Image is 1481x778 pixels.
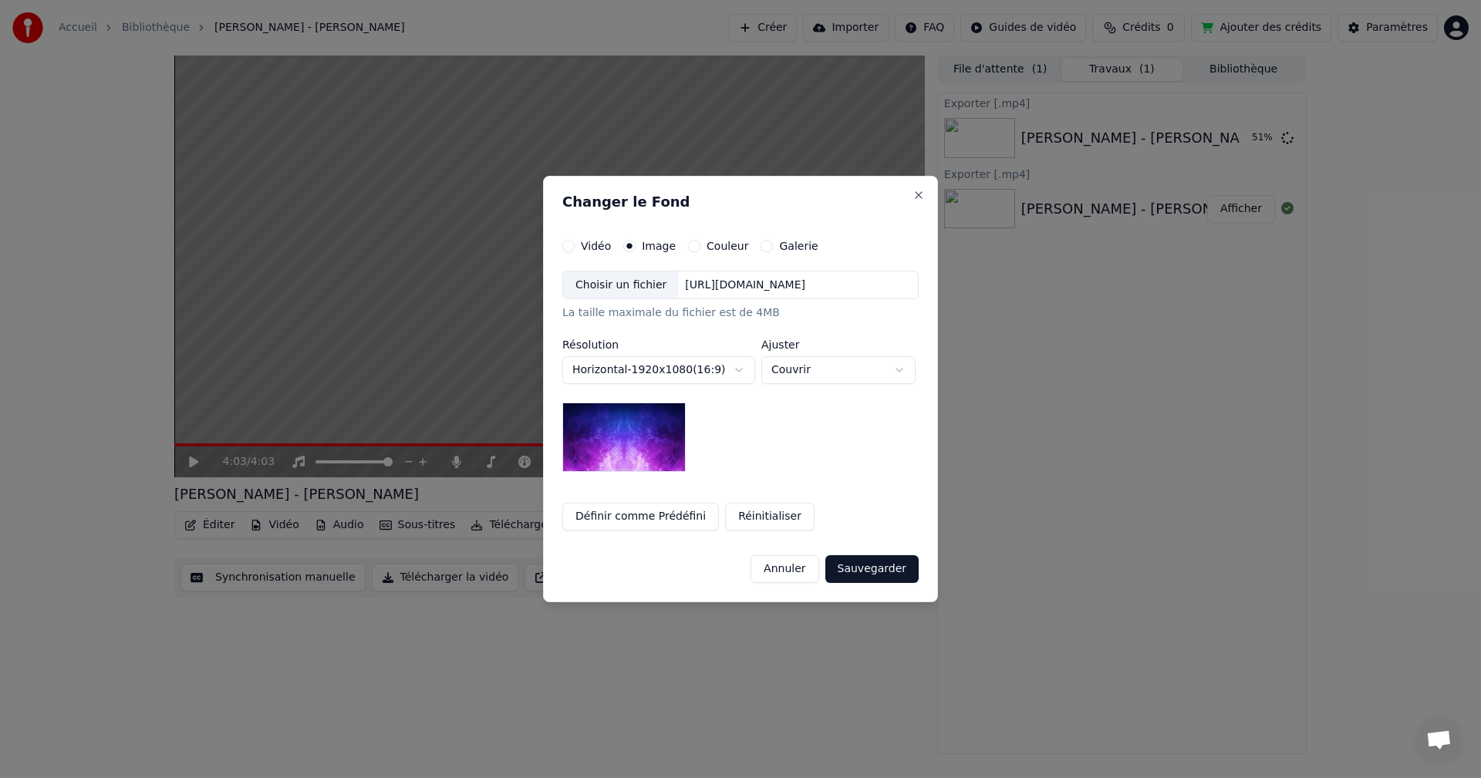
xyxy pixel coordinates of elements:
[562,306,919,322] div: La taille maximale du fichier est de 4MB
[751,555,818,583] button: Annuler
[825,555,919,583] button: Sauvegarder
[562,503,719,530] button: Définir comme Prédéfini
[707,241,748,251] label: Couleur
[562,339,755,350] label: Résolution
[725,503,815,530] button: Réinitialiser
[581,241,611,251] label: Vidéo
[679,278,811,293] div: [URL][DOMAIN_NAME]
[563,271,679,299] div: Choisir un fichier
[642,241,676,251] label: Image
[562,195,919,209] h2: Changer le Fond
[761,339,916,350] label: Ajuster
[779,241,818,251] label: Galerie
